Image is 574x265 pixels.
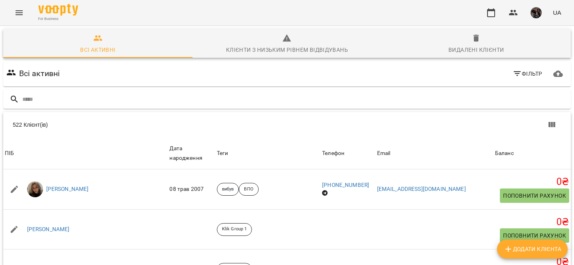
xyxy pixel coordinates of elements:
[244,186,253,193] p: ВПО
[80,45,115,55] div: Всі активні
[513,69,543,79] span: Фільтр
[217,149,319,158] div: Теги
[217,223,252,236] div: Klik Group 1
[322,149,344,158] div: Телефон
[509,67,546,81] button: Фільтр
[46,185,89,193] a: [PERSON_NAME]
[377,149,492,158] span: Email
[169,144,213,163] div: Sort
[222,226,247,233] p: Klik Group 1
[550,5,564,20] button: UA
[322,182,369,188] a: [PHONE_NUMBER]
[5,149,14,158] div: Sort
[38,16,78,22] span: For Business
[497,239,568,259] button: Додати клієнта
[169,144,213,163] div: Дата народження
[5,149,14,158] div: ПІБ
[377,149,391,158] div: Email
[503,191,566,200] span: Поповнити рахунок
[3,112,571,137] div: Table Toolbar
[222,186,234,193] p: вибув
[168,169,215,209] td: 08 трав 2007
[377,149,391,158] div: Sort
[495,149,514,158] div: Sort
[495,149,514,158] div: Баланс
[27,181,43,197] img: e5eab9e5cc1e1f702e99d5a4e6704656.jpg
[495,216,569,228] h5: 0 ₴
[13,121,295,129] div: 522 Клієнт(ів)
[542,115,561,134] button: Показати колонки
[531,7,542,18] img: 8463428bc87f36892c86bf66b209d685.jpg
[500,188,569,203] button: Поповнити рахунок
[27,226,70,234] a: [PERSON_NAME]
[5,149,166,158] span: ПІБ
[553,8,561,17] span: UA
[322,149,373,158] span: Телефон
[503,231,566,240] span: Поповнити рахунок
[377,186,466,192] a: [EMAIL_ADDRESS][DOMAIN_NAME]
[217,183,239,196] div: вибув
[500,228,569,243] button: Поповнити рахунок
[448,45,504,55] div: Видалені клієнти
[495,176,569,188] h5: 0 ₴
[322,149,344,158] div: Sort
[38,4,78,16] img: Voopty Logo
[503,244,561,254] span: Додати клієнта
[495,149,569,158] span: Баланс
[10,3,29,22] button: Menu
[19,67,60,80] h6: Всі активні
[239,183,258,196] div: ВПО
[226,45,348,55] div: Клієнти з низьким рівнем відвідувань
